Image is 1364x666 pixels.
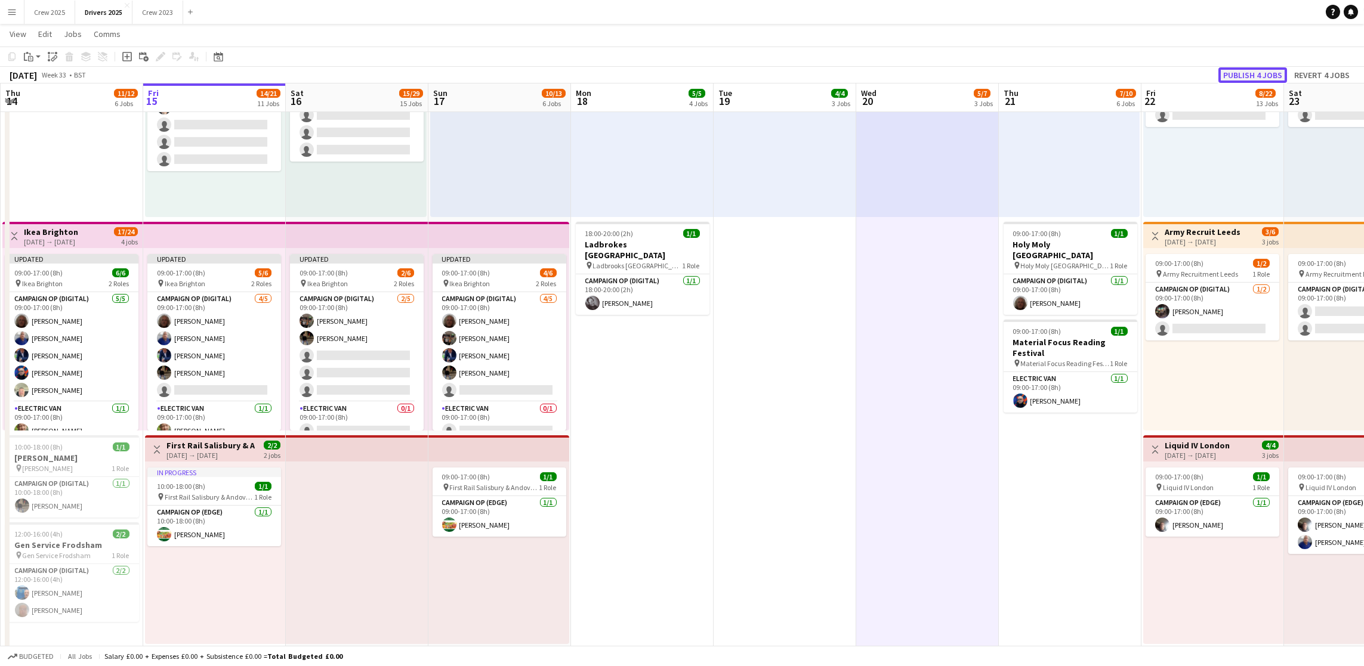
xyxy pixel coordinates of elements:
span: Army Recruitment Leeds [1163,270,1238,278]
div: 13 Jobs [1256,99,1278,108]
span: Fri [1146,88,1156,98]
h3: Army Recruit Leeds [1165,227,1240,237]
span: 17 [431,94,448,108]
a: Comms [89,26,125,42]
app-card-role: Campaign Op (Digital)4/509:00-17:00 (8h)[PERSON_NAME][PERSON_NAME][PERSON_NAME][PERSON_NAME] [147,292,281,402]
app-job-card: 09:00-17:00 (8h)1/1 Liquid IV London1 RoleCampaign Op (Edge)1/109:00-17:00 (8h)[PERSON_NAME] [1146,467,1279,537]
a: Jobs [59,26,87,42]
app-card-role: Electric Van1/109:00-17:00 (8h)[PERSON_NAME] [147,402,281,442]
span: 1/1 [113,442,129,451]
app-job-card: 12:00-16:00 (4h)2/2Gen Service Frodsham Gen Service Frodsham1 RoleCampaign Op (Digital)2/212:00-1... [5,522,139,622]
app-card-role: Campaign Op (Edge)1/109:00-17:00 (8h)[PERSON_NAME] [433,496,566,537]
span: 1 Role [1110,261,1128,270]
span: 18 [574,94,591,108]
span: 09:00-17:00 (8h) [442,472,490,481]
span: 4/4 [831,89,848,98]
span: Week 33 [39,70,69,79]
app-card-role: Campaign Op (Digital)2/509:00-17:00 (8h)[PERSON_NAME][PERSON_NAME] [290,292,424,402]
div: 11 Jobs [257,99,280,108]
span: Fri [148,88,159,98]
div: [DATE] [10,69,37,81]
button: Revert 4 jobs [1289,67,1354,83]
span: 5/5 [689,89,705,98]
span: 3/6 [1262,227,1279,236]
span: Jobs [64,29,82,39]
span: 1 Role [683,261,700,270]
button: Drivers 2025 [75,1,132,24]
div: 18:00-20:00 (2h)1/1Ladbrokes [GEOGRAPHIC_DATA] Ladbrooks [GEOGRAPHIC_DATA]1 RoleCampaign Op (Digi... [576,222,709,315]
span: 18:00-20:00 (2h) [585,229,634,238]
app-job-card: In progress10:00-18:00 (8h)1/1 First Rail Salisbury & Andover and [GEOGRAPHIC_DATA]1 RoleCampaign... [147,467,281,546]
app-job-card: Updated09:00-17:00 (8h)4/6 Ikea Brighton2 RolesCampaign Op (Digital)4/509:00-17:00 (8h)[PERSON_NA... [433,254,566,430]
h3: Liquid IV London [1165,440,1230,451]
span: 09:00-17:00 (8h) [1155,472,1203,481]
span: 1/2 [1253,259,1270,268]
span: 22 [1144,94,1156,108]
app-job-card: 09:00-17:00 (8h)1/1Material Focus Reading Festival Material Focus Reading Festival1 RoleElectric ... [1004,320,1137,413]
div: In progress [147,467,281,477]
span: 1 Role [1252,270,1270,278]
span: Liquid IV London [1163,483,1214,492]
app-job-card: 09:00-17:00 (8h)1/1Holy Moly [GEOGRAPHIC_DATA] Holy Moly [GEOGRAPHIC_DATA]1 RoleCampaign Op (Digi... [1004,222,1137,315]
div: 3 Jobs [974,99,993,108]
app-card-role: Campaign Op (Digital)1/209:00-17:00 (8h)[PERSON_NAME] [1146,283,1279,340]
div: 15 Jobs [400,99,422,108]
span: 09:00-17:00 (8h) [1155,259,1203,268]
span: 1 Role [254,492,271,501]
h3: [PERSON_NAME] [5,453,139,463]
h3: Ikea Brighton [24,227,78,237]
div: Updated [290,254,424,264]
span: Sat [291,88,304,98]
span: Budgeted [19,652,54,661]
h3: Holy Moly [GEOGRAPHIC_DATA] [1004,239,1137,261]
span: 09:00-17:00 (8h) [442,268,490,277]
app-card-role: Campaign Op (Digital)0/409:00-17:00 (8h) [290,69,424,162]
span: 2 Roles [109,279,129,288]
div: Updated [433,254,566,264]
span: View [10,29,26,39]
div: Updated [5,254,138,264]
span: Ikea Brighton [307,279,348,288]
span: 14/21 [257,89,280,98]
div: [DATE] → [DATE] [1165,237,1240,246]
app-job-card: Updated09:00-17:00 (8h)2/6 Ikea Brighton2 RolesCampaign Op (Digital)2/509:00-17:00 (8h)[PERSON_NA... [290,254,424,430]
button: Budgeted [6,650,55,663]
span: 2 Roles [536,279,557,288]
app-card-role: Campaign Op (Digital)1/118:00-20:00 (2h)[PERSON_NAME] [576,274,709,315]
h3: Material Focus Reading Festival [1004,337,1137,358]
span: 20 [859,94,877,108]
div: 3 Jobs [832,99,850,108]
div: 4 jobs [121,236,138,246]
app-job-card: 10:00-18:00 (8h)1/1[PERSON_NAME] [PERSON_NAME]1 RoleCampaign Op (Digital)1/110:00-18:00 (8h)[PERS... [5,435,139,518]
div: 3 jobs [1262,236,1279,246]
span: 1/1 [1253,472,1270,481]
span: 1/1 [1111,229,1128,238]
span: Mon [576,88,591,98]
span: 09:00-17:00 (8h) [1013,229,1061,238]
span: Sun [433,88,448,98]
span: 7/10 [1116,89,1136,98]
app-card-role: Campaign Op (Edge)1/109:00-17:00 (8h)[PERSON_NAME] [1146,496,1279,537]
div: Updated [147,254,281,264]
app-card-role: Electric Van1/109:00-17:00 (8h)[PERSON_NAME] [5,402,138,442]
app-job-card: 09:00-17:00 (8h)1/2 Army Recruitment Leeds1 RoleCampaign Op (Digital)1/209:00-17:00 (8h)[PERSON_N... [1146,254,1279,340]
app-card-role: Campaign Op (Digital)2/212:00-16:00 (4h)[PERSON_NAME][PERSON_NAME] [5,564,139,622]
span: 19 [717,94,732,108]
span: 1 Role [1252,483,1270,492]
span: All jobs [66,652,94,661]
span: Wed [861,88,877,98]
span: 10:00-18:00 (8h) [15,442,63,451]
span: Thu [5,88,20,98]
div: BST [74,70,86,79]
span: 15 [146,94,159,108]
span: 1 Role [112,464,129,473]
span: 1/1 [540,472,557,481]
span: 4/6 [540,268,557,277]
span: 2/2 [113,529,129,538]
